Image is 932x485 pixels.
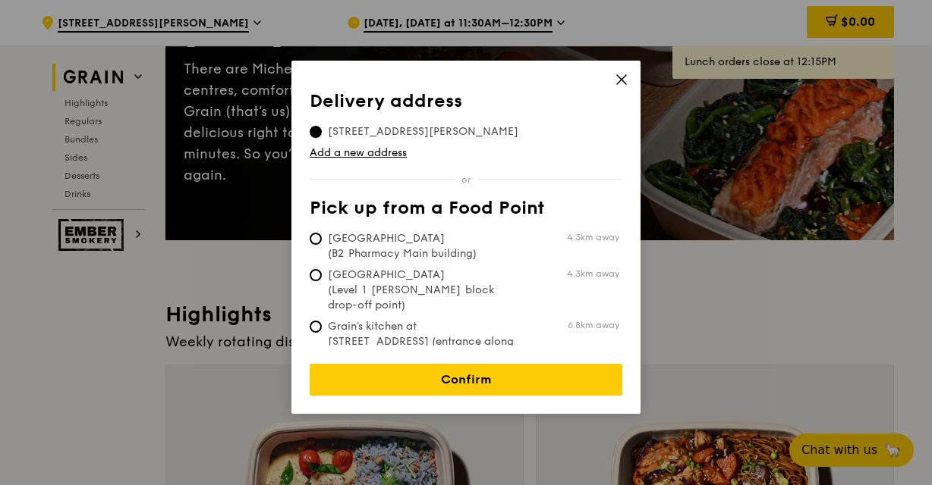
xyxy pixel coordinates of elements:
[310,269,322,281] input: [GEOGRAPHIC_DATA] (Level 1 [PERSON_NAME] block drop-off point)4.3km away
[310,364,622,396] a: Confirm
[310,145,622,161] a: Add a new address
[310,268,536,313] span: [GEOGRAPHIC_DATA] (Level 1 [PERSON_NAME] block drop-off point)
[567,231,619,243] span: 4.3km away
[310,321,322,333] input: Grain's kitchen at [STREET_ADDRESS] (entrance along [PERSON_NAME][GEOGRAPHIC_DATA])6.8km away
[310,231,536,261] span: [GEOGRAPHIC_DATA] (B2 Pharmacy Main building)
[567,268,619,280] span: 4.3km away
[310,124,537,139] span: [STREET_ADDRESS][PERSON_NAME]
[310,126,322,138] input: [STREET_ADDRESS][PERSON_NAME]
[310,198,622,225] th: Pick up from a Food Point
[310,233,322,245] input: [GEOGRAPHIC_DATA] (B2 Pharmacy Main building)4.3km away
[310,91,622,118] th: Delivery address
[568,319,619,331] span: 6.8km away
[310,319,536,380] span: Grain's kitchen at [STREET_ADDRESS] (entrance along [PERSON_NAME][GEOGRAPHIC_DATA])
